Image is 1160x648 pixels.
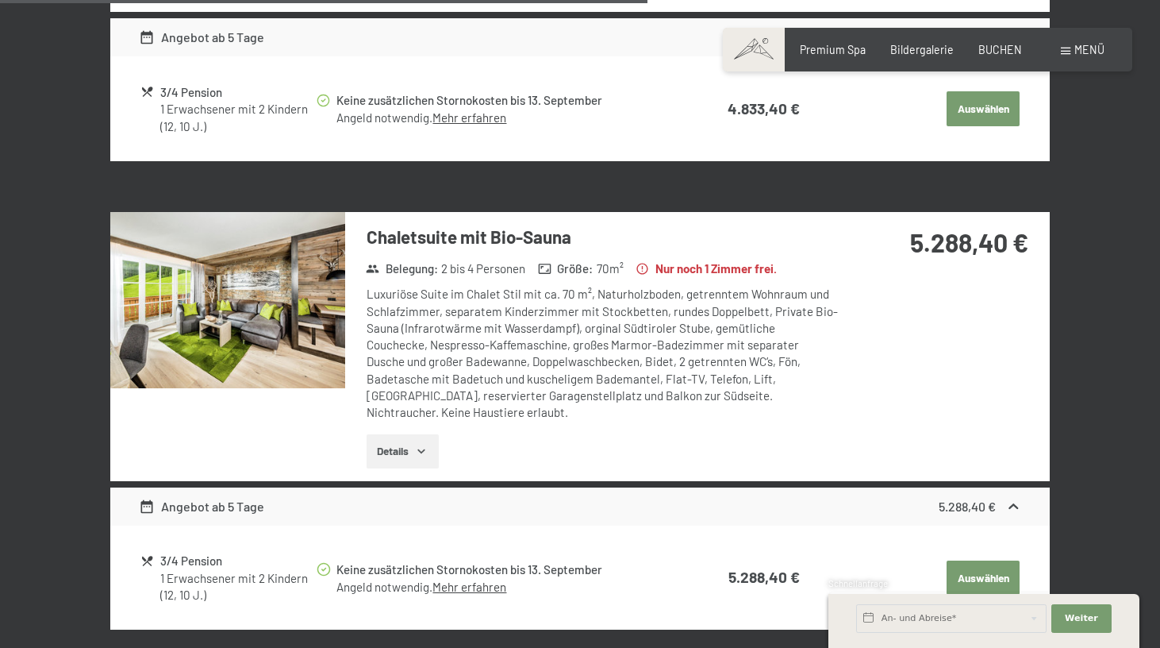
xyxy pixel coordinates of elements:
[1065,612,1098,625] span: Weiter
[432,580,506,594] a: Mehr erfahren
[636,260,777,277] strong: Nur noch 1 Zimmer frei.
[1074,43,1104,56] span: Menü
[336,579,666,596] div: Angeld notwendig.
[910,227,1028,257] strong: 5.288,40 €
[828,578,888,588] span: Schnellanfrage
[139,497,265,516] div: Angebot ab 5 Tage
[336,110,666,126] div: Angeld notwendig.
[978,43,1022,56] a: BUCHEN
[367,225,839,249] h3: Chaletsuite mit Bio-Sauna
[728,99,800,118] strong: 4.833,40 €
[110,18,1050,56] div: Angebot ab 5 Tage4.833,40 €
[160,101,315,135] div: 1 Erwachsener mit 2 Kindern (12, 10 J.)
[947,561,1020,596] button: Auswählen
[728,568,800,586] strong: 5.288,40 €
[597,260,624,277] span: 70 m²
[139,28,265,47] div: Angebot ab 5 Tage
[110,212,345,388] img: mss_renderimg.php
[336,561,666,579] div: Keine zusätzlichen Stornokosten bis 13. September
[336,91,666,110] div: Keine zusätzlichen Stornokosten bis 13. September
[1051,604,1112,633] button: Weiter
[939,499,996,514] strong: 5.288,40 €
[890,43,954,56] a: Bildergalerie
[432,110,506,125] a: Mehr erfahren
[441,260,525,277] span: 2 bis 4 Personen
[947,91,1020,126] button: Auswählen
[538,260,593,277] strong: Größe :
[367,286,839,421] div: Luxuriöse Suite im Chalet Stil mit ca. 70 m², Naturholzboden, getrenntem Wohnraum und Schlafzimme...
[160,83,315,102] div: 3/4 Pension
[160,570,315,604] div: 1 Erwachsener mit 2 Kindern (12, 10 J.)
[110,488,1050,526] div: Angebot ab 5 Tage5.288,40 €
[160,552,315,570] div: 3/4 Pension
[367,434,439,469] button: Details
[800,43,866,56] a: Premium Spa
[366,260,438,277] strong: Belegung :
